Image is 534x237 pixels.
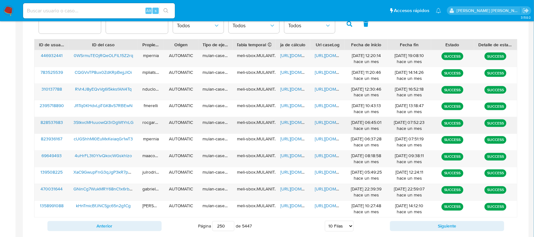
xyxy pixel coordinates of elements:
[155,8,157,14] span: s
[146,8,151,14] span: Alt
[23,7,175,15] input: Buscar usuario o caso...
[394,7,430,14] span: Accesos rápidos
[159,6,172,15] button: search-icon
[523,7,529,14] a: Salir
[521,15,531,20] span: 3.158.0
[436,8,441,13] a: Notificaciones
[457,8,521,14] p: emmanuel.vitiello@mercadolibre.com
